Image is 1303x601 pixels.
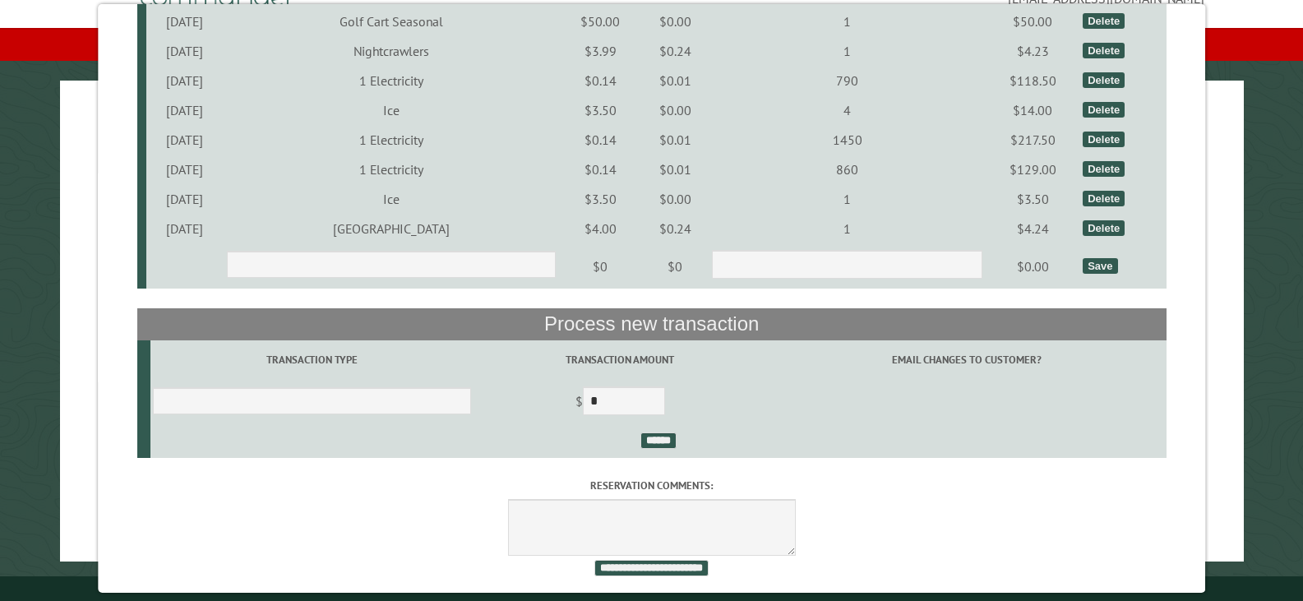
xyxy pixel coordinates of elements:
td: $50.00 [560,7,641,36]
td: Ice [224,95,560,125]
td: $0.24 [641,214,709,243]
td: $3.99 [560,36,641,66]
td: [DATE] [146,214,224,243]
label: Transaction Type [153,352,471,368]
div: Delete [1083,132,1125,147]
td: $0.01 [641,66,709,95]
label: Email changes to customer? [769,352,1163,368]
div: Delete [1083,43,1125,58]
td: $129.00 [985,155,1080,184]
td: 1 [709,184,985,214]
td: $0.00 [641,184,709,214]
td: $217.50 [985,125,1080,155]
td: 1450 [709,125,985,155]
td: Golf Cart Seasonal [224,7,560,36]
td: 790 [709,66,985,95]
td: [DATE] [146,36,224,66]
td: $0 [560,243,641,289]
td: $3.50 [560,184,641,214]
td: $ [474,380,767,426]
td: [DATE] [146,155,224,184]
div: Delete [1083,220,1125,236]
td: $3.50 [985,184,1080,214]
td: $0 [641,243,709,289]
td: [GEOGRAPHIC_DATA] [224,214,560,243]
td: $14.00 [985,95,1080,125]
label: Transaction Amount [476,352,765,368]
td: $0.00 [641,95,709,125]
div: Delete [1083,102,1125,118]
div: Delete [1083,13,1125,29]
div: Delete [1083,191,1125,206]
td: $0.24 [641,36,709,66]
td: $0.14 [560,66,641,95]
td: [DATE] [146,66,224,95]
td: $4.23 [985,36,1080,66]
td: 860 [709,155,985,184]
td: 4 [709,95,985,125]
td: [DATE] [146,95,224,125]
div: Delete [1083,72,1125,88]
td: 1 [709,36,985,66]
td: Nightcrawlers [224,36,560,66]
td: 1 Electricity [224,125,560,155]
td: $0.00 [641,7,709,36]
td: Ice [224,184,560,214]
td: 1 Electricity [224,66,560,95]
td: $0.01 [641,125,709,155]
td: $0.01 [641,155,709,184]
td: $3.50 [560,95,641,125]
td: [DATE] [146,7,224,36]
td: 1 Electricity [224,155,560,184]
td: [DATE] [146,184,224,214]
td: 1 [709,7,985,36]
td: $0.14 [560,155,641,184]
td: [DATE] [146,125,224,155]
label: Reservation comments: [136,478,1166,493]
div: Save [1083,258,1117,274]
td: $118.50 [985,66,1080,95]
small: © Campground Commander LLC. All rights reserved. [559,583,745,594]
td: $0.14 [560,125,641,155]
th: Process new transaction [136,308,1166,340]
td: $4.00 [560,214,641,243]
div: Delete [1083,161,1125,177]
td: $4.24 [985,214,1080,243]
td: $0.00 [985,243,1080,289]
td: $50.00 [985,7,1080,36]
td: 1 [709,214,985,243]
